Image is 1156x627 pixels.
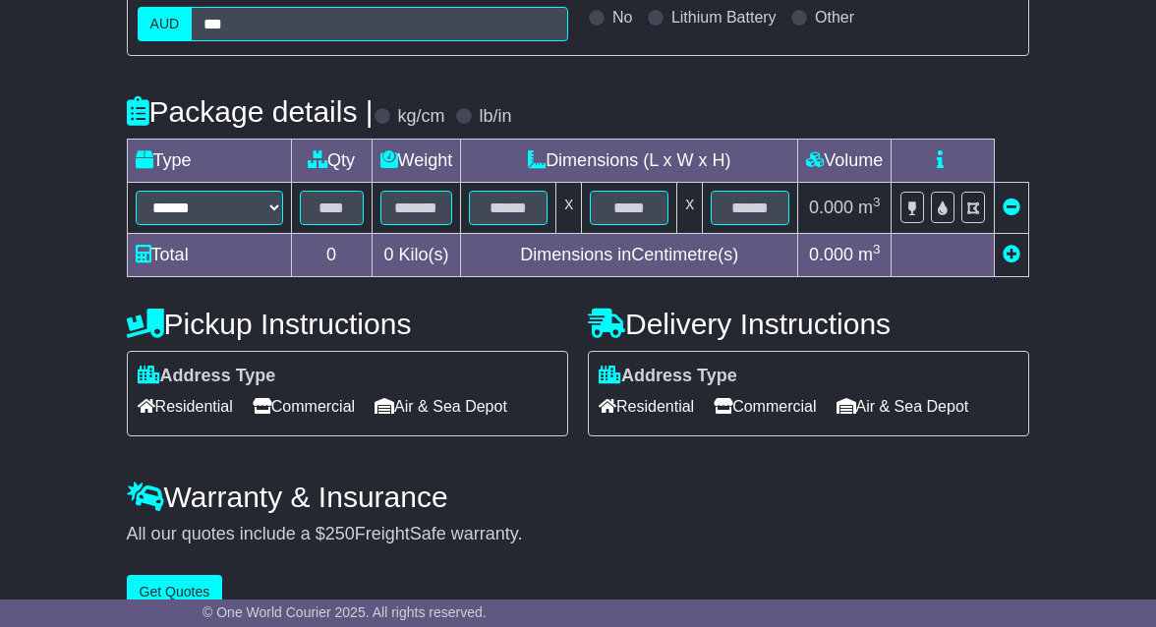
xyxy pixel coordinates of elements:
td: x [677,182,703,233]
td: Kilo(s) [372,233,461,276]
h4: Warranty & Insurance [127,481,1030,513]
label: Address Type [138,366,276,387]
span: m [858,198,881,217]
td: Total [127,233,291,276]
span: Residential [138,391,233,422]
label: AUD [138,7,193,41]
td: Weight [372,139,461,182]
sup: 3 [873,242,881,256]
td: Dimensions (L x W x H) [461,139,798,182]
span: 0 [383,245,393,264]
label: Lithium Battery [671,8,777,27]
h4: Pickup Instructions [127,308,568,340]
span: Commercial [714,391,816,422]
td: Type [127,139,291,182]
label: lb/in [480,106,512,128]
span: 0.000 [809,245,853,264]
label: kg/cm [398,106,445,128]
span: Air & Sea Depot [837,391,969,422]
td: Qty [291,139,372,182]
td: x [556,182,582,233]
span: 250 [325,524,355,543]
label: Address Type [599,366,737,387]
a: Add new item [1003,245,1020,264]
label: Other [815,8,854,27]
h4: Delivery Instructions [588,308,1029,340]
button: Get Quotes [127,575,223,609]
div: All our quotes include a $ FreightSafe warranty. [127,524,1030,545]
label: No [612,8,632,27]
sup: 3 [873,195,881,209]
span: 0.000 [809,198,853,217]
span: Air & Sea Depot [375,391,507,422]
td: Dimensions in Centimetre(s) [461,233,798,276]
span: Commercial [253,391,355,422]
h4: Package details | [127,95,374,128]
a: Remove this item [1003,198,1020,217]
span: © One World Courier 2025. All rights reserved. [202,604,487,620]
td: Volume [798,139,892,182]
td: 0 [291,233,372,276]
span: Residential [599,391,694,422]
span: m [858,245,881,264]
